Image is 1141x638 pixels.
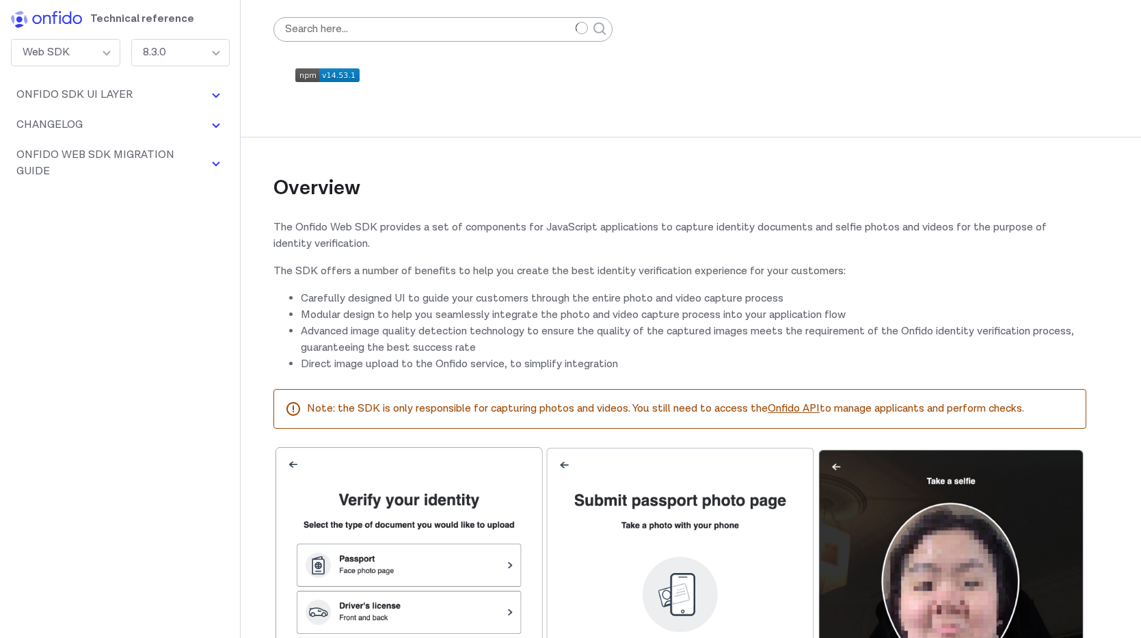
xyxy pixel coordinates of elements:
[11,143,230,184] button: Onfido Web SDK Migration Guide
[768,401,820,416] a: Onfido API
[285,401,301,417] svg: warning
[307,401,1075,417] p: Note: the SDK is only responsible for capturing photos and videos. You still need to access the t...
[360,175,381,202] a: overview permalink
[273,17,613,42] input: Search here…
[11,11,82,28] img: Onfido
[588,1,613,58] button: Submit your search query.
[11,39,120,66] div: Web SDK
[273,220,1086,252] p: The Onfido Web SDK provides a set of components for JavaScript applications to capture identity d...
[11,83,230,107] button: Onfido SDK UI Layer
[295,68,360,82] img: npm version
[11,113,230,137] button: Changelog
[301,323,1086,356] li: Advanced image quality detection technology to ensure the quality of the captured images meets th...
[90,11,161,34] h1: Technical reference
[301,307,1086,323] li: Modular design to help you seamlessly integrate the photo and video capture process into your app...
[208,155,224,172] img: svg+xml;base64,PHN2ZyBoZWlnaHQ9IjE2IiB2aWV3Qm94PSIwIDAgMTYgMTYiIHdpZHRoPSIxNiIgeG1sbnM9Imh0dHA6Ly...
[131,39,230,66] div: 8.3.0
[208,87,224,103] img: svg+xml;base64,PHN2ZyBoZWlnaHQ9IjE2IiB2aWV3Qm94PSIwIDAgMTYgMTYiIHdpZHRoPSIxNiIgeG1sbnM9Imh0dHA6Ly...
[301,291,1086,307] li: Carefully designed UI to guide your customers through the entire photo and video capture process
[273,137,1086,202] h2: Overview
[208,117,224,133] img: svg+xml;base64,PHN2ZyBoZWlnaHQ9IjE2IiB2aWV3Qm94PSIwIDAgMTYgMTYiIHdpZHRoPSIxNiIgeG1sbnM9Imh0dHA6Ly...
[273,263,1086,280] p: The SDK offers a number of benefits to help you create the best identity verification experience ...
[301,356,1086,373] li: Direct image upload to the Onfido service, to simplify integration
